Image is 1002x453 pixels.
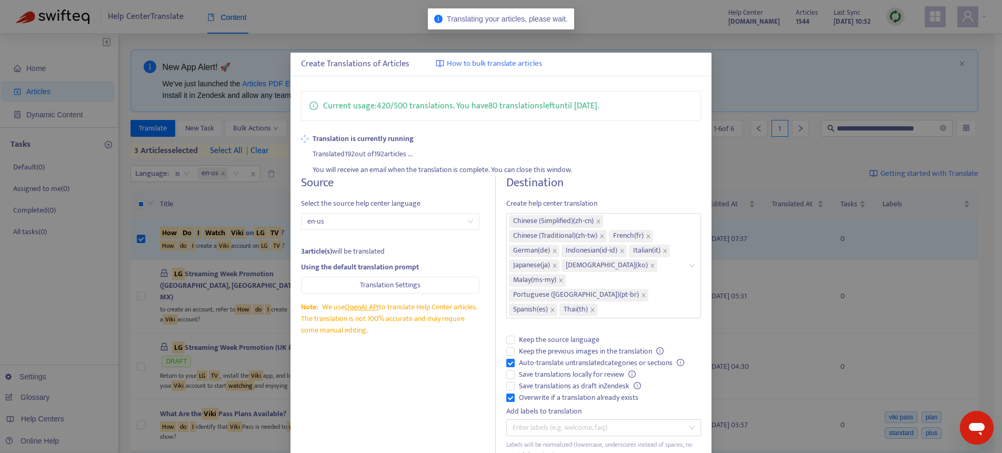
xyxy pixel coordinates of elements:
[513,245,550,257] span: German ( de )
[677,359,684,366] span: info-circle
[513,289,639,301] span: Portuguese ([GEOGRAPHIC_DATA]) ( pt-br )
[515,346,668,357] span: Keep the previous images in the translation
[599,234,605,239] span: close
[447,58,542,70] span: How to bulk translate articles
[309,99,318,110] span: info-circle
[596,219,601,224] span: close
[434,15,443,23] span: info-circle
[566,245,617,257] span: Indonesian ( id-id )
[436,59,444,68] img: image-link
[313,160,702,176] div: You will receive an email when the translation is complete. You can close this window.
[301,245,332,257] strong: 3 article(s)
[515,334,604,346] span: Keep the source language
[323,99,599,113] p: Current usage: 420 / 500 translations . You have 80 translations left until [DATE] .
[513,230,597,243] span: Chinese (Traditional) ( zh-tw )
[650,263,655,268] span: close
[506,198,701,209] span: Create help center translation
[301,261,479,273] div: Using the default translation prompt
[301,198,479,209] span: Select the source help center language
[564,304,588,316] span: Thai ( th )
[552,248,557,254] span: close
[619,248,625,254] span: close
[558,278,564,283] span: close
[656,347,664,355] span: info-circle
[345,301,379,313] a: OpenAI API
[515,357,688,369] span: Auto-translate untranslated categories or sections
[513,304,548,316] span: Spanish ( es )
[590,307,595,313] span: close
[663,248,668,254] span: close
[506,406,701,417] div: Add labels to translation
[515,369,640,380] span: Save translations locally for review
[552,263,557,268] span: close
[313,145,702,160] div: Translated 192 out of 192 articles ...
[515,380,645,392] span: Save translations as draft in Zendesk
[566,259,648,272] span: [DEMOGRAPHIC_DATA] ( ko )
[506,176,701,190] h4: Destination
[513,215,594,228] span: Chinese (Simplified) ( zh-cn )
[301,246,479,257] div: will be translated
[360,279,420,291] span: Translation Settings
[633,245,660,257] span: Italian ( it )
[960,411,994,445] iframe: Button to launch messaging window, conversation in progress
[307,214,473,229] span: en-us
[301,277,479,294] button: Translation Settings
[301,301,318,313] span: Note:
[513,274,556,287] span: Malay ( ms-my )
[515,392,643,404] span: Overwrite if a translation already exists
[436,58,542,70] a: How to bulk translate articles
[646,234,651,239] span: close
[447,15,568,23] span: Translating your articles, please wait.
[513,259,550,272] span: Japanese ( ja )
[301,301,479,336] div: We use to translate Help Center articles. The translation is not 100% accurate and may require so...
[550,307,555,313] span: close
[301,58,701,71] div: Create Translations of Articles
[641,293,646,298] span: close
[613,230,644,243] span: French ( fr )
[301,176,479,190] h4: Source
[313,133,702,145] strong: Translation is currently running
[634,382,641,389] span: info-circle
[628,370,636,378] span: info-circle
